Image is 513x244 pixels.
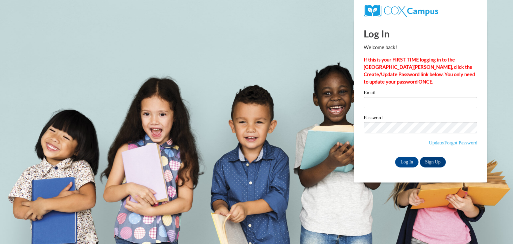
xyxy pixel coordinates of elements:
[364,27,477,40] h1: Log In
[364,57,475,85] strong: If this is your FIRST TIME logging in to the [GEOGRAPHIC_DATA][PERSON_NAME], click the Create/Upd...
[429,140,477,145] a: Update/Forgot Password
[395,157,418,167] input: Log In
[364,44,477,51] p: Welcome back!
[364,8,438,13] a: COX Campus
[364,5,438,17] img: COX Campus
[420,157,446,167] a: Sign Up
[364,90,477,97] label: Email
[364,115,477,122] label: Password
